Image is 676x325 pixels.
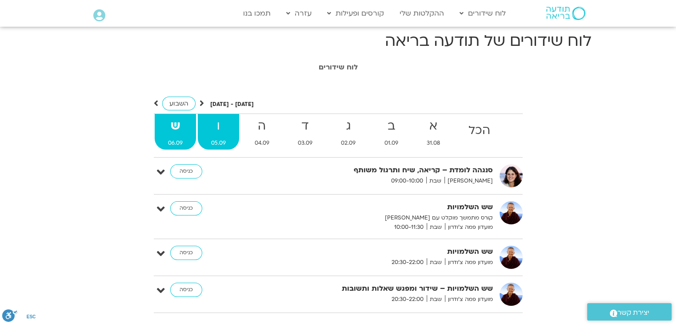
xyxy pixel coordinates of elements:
[413,114,453,150] a: א31.08
[444,176,493,186] span: [PERSON_NAME]
[169,99,188,108] span: השבוע
[284,114,326,150] a: ד03.09
[170,283,202,297] a: כניסה
[413,116,453,136] strong: א
[388,258,427,267] span: 20:30-22:00
[371,114,411,150] a: ב01.09
[388,295,427,304] span: 20:30-22:00
[198,114,239,150] a: ו05.09
[445,295,493,304] span: מועדון פמה צ'ודרון
[241,114,282,150] a: ה04.09
[445,223,493,232] span: מועדון פמה צ'ודרון
[455,5,510,22] a: לוח שידורים
[617,307,649,319] span: יצירת קשר
[198,138,239,148] span: 05.09
[587,303,672,321] a: יצירת קשר
[155,116,196,136] strong: ש
[241,138,282,148] span: 04.09
[198,116,239,136] strong: ו
[413,138,453,148] span: 31.08
[155,138,196,148] span: 06.09
[162,97,196,110] a: השבוע
[427,223,445,232] span: שבת
[371,116,411,136] strong: ב
[391,223,427,232] span: 10:00-11:30
[85,30,592,52] h1: לוח שידורים של תודעה בריאה
[395,5,448,22] a: ההקלטות שלי
[328,116,369,136] strong: ג
[445,258,493,267] span: מועדון פמה צ'ודרון
[371,138,411,148] span: 01.09
[275,201,493,213] strong: שש השלמויות
[546,7,585,20] img: תודעה בריאה
[323,5,388,22] a: קורסים ופעילות
[455,121,504,141] strong: הכל
[427,258,445,267] span: שבת
[328,114,369,150] a: ג02.09
[241,116,282,136] strong: ה
[427,295,445,304] span: שבת
[210,100,254,109] p: [DATE] - [DATE]
[170,201,202,215] a: כניסה
[328,138,369,148] span: 02.09
[239,5,275,22] a: תמכו בנו
[275,246,493,258] strong: שש השלמויות
[388,176,426,186] span: 09:00-10:00
[284,138,326,148] span: 03.09
[275,164,493,176] strong: סנגהה לומדת – קריאה, שיח ותרגול משותף
[284,116,326,136] strong: ד
[275,283,493,295] strong: שש השלמויות – שידור ומפגש שאלות ותשובות
[282,5,316,22] a: עזרה
[455,114,504,150] a: הכל
[426,176,444,186] span: שבת
[155,114,196,150] a: ש06.09
[89,63,587,71] h1: לוח שידורים
[275,213,493,223] p: קורס מתמשך מוקלט עם [PERSON_NAME]
[170,246,202,260] a: כניסה
[170,164,202,179] a: כניסה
